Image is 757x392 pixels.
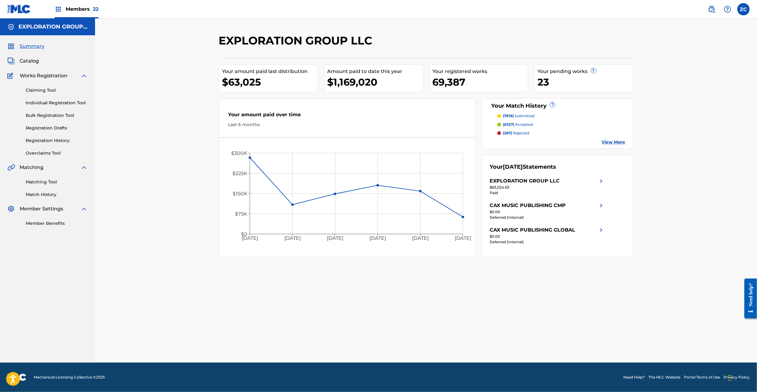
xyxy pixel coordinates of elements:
[490,163,556,171] div: Your Statements
[490,234,605,239] div: $0.00
[232,171,247,176] tspan: $225K
[412,235,429,241] tspan: [DATE]
[490,177,560,185] div: EXPLORATION GROUP LLC
[235,211,247,217] tspan: $75K
[80,205,88,213] img: expand
[20,57,39,65] span: Catalog
[724,6,731,13] img: help
[20,164,44,171] span: Matching
[26,191,88,198] a: Match History
[737,3,750,15] div: User Menu
[490,215,605,220] div: Deferred (Internal)
[20,43,44,50] span: Summary
[7,23,15,31] img: Accounts
[490,226,575,234] div: CAX MUSIC PUBLISHING GLOBAL
[490,209,605,215] div: $0.00
[490,226,605,245] a: CAX MUSIC PUBLISHING GLOBALright chevron icon$0.00Deferred (Internal)
[80,164,88,171] img: expand
[721,3,734,15] div: Help
[242,235,258,241] tspan: [DATE]
[7,374,26,381] img: logo
[433,68,528,75] div: Your registered works
[503,163,523,170] span: [DATE]
[228,121,466,128] div: Last 6 months
[490,177,605,196] a: EXPLORATION GROUP LLCright chevron icon$63,024.63Paid
[503,113,514,118] span: (7818)
[26,150,88,156] a: Overclaims Tool
[233,191,247,197] tspan: $150K
[684,375,720,380] a: Portal Terms of Use
[497,122,625,127] a: (6327) accepted
[327,75,423,89] div: $1,169,020
[7,43,15,50] img: Summary
[55,6,62,13] img: Top Rightsholders
[503,131,512,135] span: (287)
[231,150,247,156] tspan: $300K
[369,235,386,241] tspan: [DATE]
[433,75,528,89] div: 69,387
[623,375,645,380] a: Need Help?
[726,363,757,392] iframe: Chat Widget
[728,369,732,387] div: Drag
[93,6,98,12] span: 22
[222,75,318,89] div: $63,025
[20,72,67,79] span: Works Registration
[490,190,605,196] div: Paid
[490,102,625,110] div: Your Match History
[740,274,757,323] iframe: Resource Center
[497,113,625,119] a: (7818) submitted
[708,6,715,13] img: search
[705,3,718,15] a: Public Search
[26,125,88,131] a: Registration Drafts
[490,202,566,209] div: CAX MUSIC PUBLISHING CMP
[66,6,98,13] span: Members
[7,57,15,65] img: Catalog
[648,375,680,380] a: The MLC Website
[228,111,466,121] div: Your amount paid over time
[497,130,625,136] a: (287) rejected
[598,202,605,209] img: right chevron icon
[26,100,88,106] a: Individual Registration Tool
[222,68,318,75] div: Your amount paid last distribution
[26,137,88,144] a: Registration History
[550,102,555,107] span: ?
[327,68,423,75] div: Amount paid to date this year
[7,205,15,213] img: Member Settings
[490,202,605,220] a: CAX MUSIC PUBLISHING CMPright chevron icon$0.00Deferred (Internal)
[490,185,605,190] div: $63,024.63
[7,5,31,13] img: MLC Logo
[503,130,529,136] p: rejected
[503,122,533,127] p: accepted
[598,226,605,234] img: right chevron icon
[602,139,625,145] a: View More
[7,57,39,65] a: CatalogCatalog
[538,68,633,75] div: Your pending works
[7,72,15,79] img: Works Registration
[26,112,88,119] a: Bulk Registration Tool
[26,220,88,227] a: Member Benefits
[503,113,534,119] p: submitted
[7,164,15,171] img: Matching
[591,68,596,73] span: ?
[219,34,376,48] h2: EXPLORATION GROUP LLC
[455,235,471,241] tspan: [DATE]
[26,87,88,94] a: Claiming Tool
[241,231,247,237] tspan: $0
[7,43,44,50] a: SummarySummary
[503,122,514,127] span: (6327)
[20,205,63,213] span: Member Settings
[284,235,301,241] tspan: [DATE]
[490,239,605,245] div: Deferred (Internal)
[327,235,343,241] tspan: [DATE]
[34,375,105,380] span: Mechanical Licensing Collective © 2025
[26,179,88,185] a: Matching Tool
[18,23,88,30] h5: EXPLORATION GROUP LLC
[80,72,88,79] img: expand
[538,75,633,89] div: 23
[598,177,605,185] img: right chevron icon
[724,375,750,380] a: Privacy Policy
